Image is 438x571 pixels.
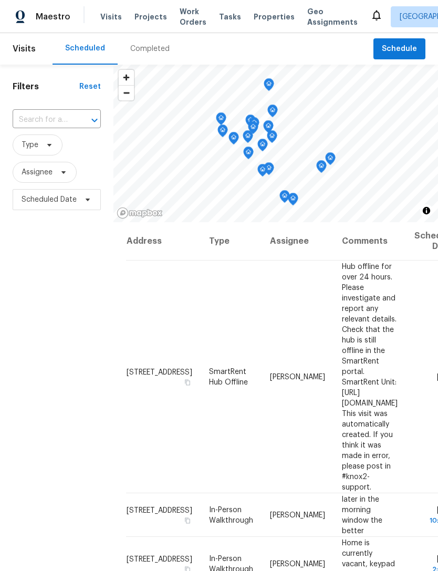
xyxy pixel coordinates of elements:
div: Map marker [264,162,274,179]
span: [STREET_ADDRESS] [127,368,192,376]
input: Search for an address... [13,112,71,128]
button: Copy Address [183,515,192,525]
span: Projects [134,12,167,22]
span: [STREET_ADDRESS] [127,506,192,514]
div: Map marker [217,124,228,141]
div: Map marker [216,112,226,129]
div: Map marker [243,147,254,163]
span: Work Orders [180,6,206,27]
span: Geo Assignments [307,6,358,27]
span: In-Person Walkthrough [209,506,253,524]
button: Toggle attribution [420,204,433,217]
div: Map marker [279,190,290,206]
span: Schedule [382,43,417,56]
div: Map marker [264,78,274,95]
div: Map marker [228,132,239,148]
div: Scheduled [65,43,105,54]
span: [PERSON_NAME] [270,511,325,518]
div: Map marker [257,139,268,155]
div: Map marker [243,130,253,147]
th: Comments [333,222,406,261]
span: Properties [254,12,295,22]
th: Assignee [262,222,333,261]
button: Zoom out [119,85,134,100]
span: Scheduled Date [22,194,77,205]
button: Copy Address [183,377,192,387]
div: Map marker [267,130,277,147]
div: Map marker [267,105,278,121]
span: Maestro [36,12,70,22]
button: Schedule [373,38,425,60]
span: [STREET_ADDRESS] [127,555,192,563]
h1: Filters [13,81,79,92]
span: Hub offline for over 24 hours. Please investigate and report any relevant details. Check that the... [342,263,398,491]
div: Map marker [316,160,327,177]
span: Assignee [22,167,53,178]
button: Open [87,113,102,128]
span: [PERSON_NAME] [270,373,325,380]
span: SmartRent Hub Offline [209,368,248,386]
div: Completed [130,44,170,54]
th: Address [126,222,201,261]
span: Tasks [219,13,241,20]
a: Mapbox homepage [117,207,163,219]
span: Visits [100,12,122,22]
span: later in the morning window the better [342,495,382,534]
div: Map marker [249,117,259,133]
div: Map marker [263,120,274,137]
th: Type [201,222,262,261]
span: Toggle attribution [423,205,430,216]
span: Type [22,140,38,150]
div: Map marker [288,193,298,209]
button: Zoom in [119,70,134,85]
div: Map marker [325,152,336,169]
div: Map marker [248,121,258,138]
span: Visits [13,37,36,60]
span: [PERSON_NAME] [270,560,325,567]
div: Map marker [257,164,268,180]
div: Reset [79,81,101,92]
span: Zoom out [119,86,134,100]
div: Map marker [245,115,256,131]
